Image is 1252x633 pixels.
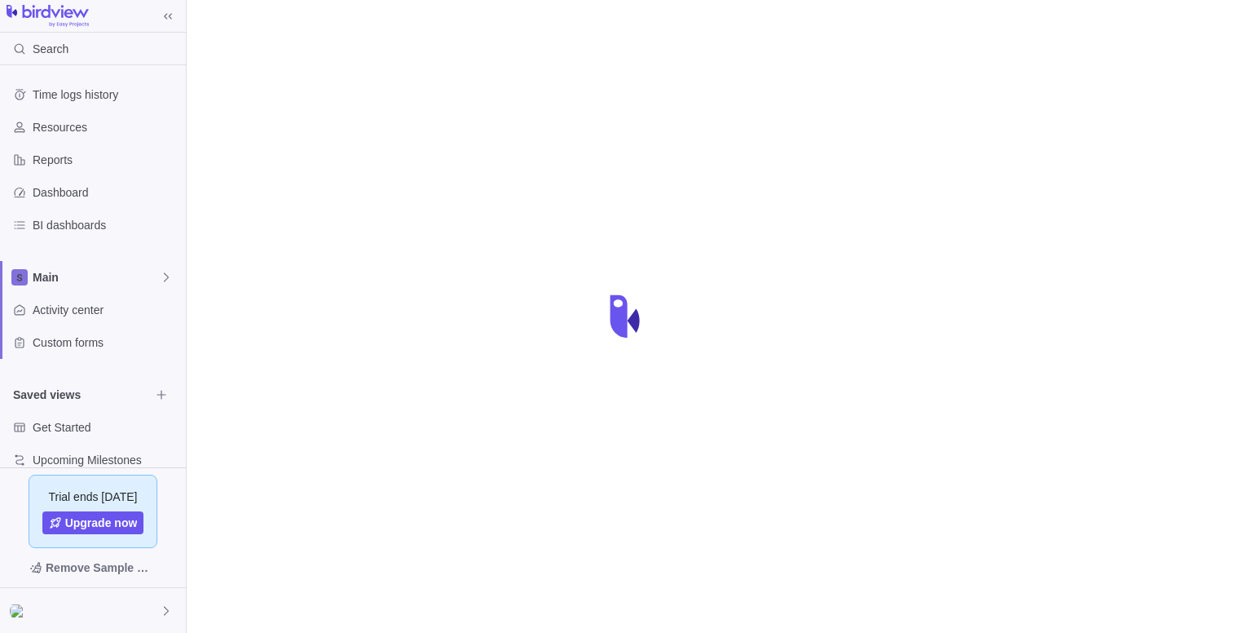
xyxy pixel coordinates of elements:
img: Show [10,604,29,618]
span: Reports [33,152,179,168]
span: Activity center [33,302,179,318]
span: Main [33,269,160,286]
span: Browse views [150,383,173,406]
span: Upcoming Milestones [33,452,179,468]
span: Dashboard [33,184,179,201]
span: BI dashboards [33,217,179,233]
span: Saved views [13,387,150,403]
span: Get Started [33,419,179,436]
div: Testt [10,601,29,621]
span: Resources [33,119,179,135]
span: Trial ends [DATE] [49,489,138,505]
div: loading [593,284,659,349]
span: Custom forms [33,334,179,351]
span: Remove Sample Data [13,555,173,581]
span: Time logs history [33,86,179,103]
a: Upgrade now [42,511,144,534]
span: Search [33,41,68,57]
img: logo [7,5,89,28]
span: Upgrade now [65,515,138,531]
span: Remove Sample Data [46,558,156,578]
